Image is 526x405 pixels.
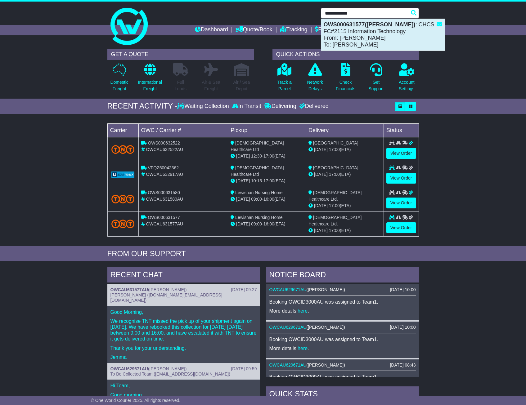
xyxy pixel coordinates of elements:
[398,63,415,96] a: AccountSettings
[146,221,183,226] span: OWCAU631577AU
[315,25,343,35] a: Financials
[236,221,250,226] span: [DATE]
[110,354,257,360] p: Jemma
[110,309,257,315] p: Good Morning,
[236,25,272,35] a: Quote/Book
[146,147,183,152] span: OWCAU632522AU
[231,221,303,227] div: - (ETA)
[368,63,384,96] a: GetSupport
[110,63,128,96] a: DomesticFreight
[202,79,220,92] p: Air & Sea Freight
[308,363,344,367] span: [PERSON_NAME]
[111,145,135,154] img: TNT_Domestic.png
[277,79,292,92] p: Track a Parcel
[231,103,263,110] div: In Transit
[110,287,148,292] a: OWCAU631577AU
[266,386,419,403] div: Quick Stats
[235,215,283,220] span: Lewishan Nursing Home
[280,25,307,35] a: Tracking
[231,366,257,372] div: [DATE] 09:59
[110,383,257,389] p: Hi Team,
[314,147,328,152] span: [DATE]
[110,372,230,376] span: To Be Collected Team ([EMAIL_ADDRESS][DOMAIN_NAME])
[313,165,358,170] span: [GEOGRAPHIC_DATA]
[110,318,257,342] p: We recognise TNT missed the pick up of your shipment again on [DATE]. We have rebooked this colle...
[399,79,415,92] p: Account Settings
[386,222,416,233] a: View Order
[269,325,307,330] a: OWCAU629671AU
[110,392,257,398] p: Good morning.
[269,287,416,292] div: ( )
[308,190,362,202] span: [DEMOGRAPHIC_DATA] Healthcare Ltd.
[110,366,148,371] a: OWCAU629671AU
[236,197,250,202] span: [DATE]
[335,63,356,96] a: CheckFinancials
[110,287,257,292] div: ( )
[321,19,445,51] div: : CHCS FC#2115 Information Technology From: [PERSON_NAME] To: [PERSON_NAME]
[263,178,274,183] span: 17:00
[307,63,323,96] a: NetworkDelays
[107,249,419,258] div: FROM OUR SUPPORT
[107,49,254,60] div: GET A QUOTE
[384,123,419,137] td: Status
[269,336,416,342] p: Booking OWCID3000AU was assigned to Team1.
[390,363,416,368] div: [DATE] 08:43
[386,198,416,208] a: View Order
[306,123,384,137] td: Delivery
[251,221,262,226] span: 09:00
[308,215,362,226] span: [DEMOGRAPHIC_DATA] Healthcare Ltd.
[308,202,381,209] div: (ETA)
[236,154,250,158] span: [DATE]
[386,173,416,184] a: View Order
[110,292,223,303] span: [PERSON_NAME] ([DOMAIN_NAME][EMAIL_ADDRESS][DOMAIN_NAME])
[150,287,185,292] span: [PERSON_NAME]
[138,63,162,96] a: InternationalFreight
[329,203,340,208] span: 17:00
[110,345,257,351] p: Thank you for your understanding.
[298,103,329,110] div: Delivered
[314,172,328,177] span: [DATE]
[111,195,135,203] img: TNT_Domestic.png
[107,123,138,137] td: Carrier
[277,63,292,96] a: Track aParcel
[228,123,306,137] td: Pickup
[110,366,257,372] div: ( )
[307,79,323,92] p: Network Delays
[314,228,328,233] span: [DATE]
[329,228,340,233] span: 17:00
[177,103,230,110] div: Waiting Collection
[263,154,274,158] span: 17:00
[269,363,307,367] a: OWCAU629671AU
[231,287,257,292] div: [DATE] 09:27
[298,346,308,351] a: here
[336,79,355,92] p: Check Financials
[231,196,303,202] div: - (ETA)
[263,197,274,202] span: 16:00
[111,220,135,228] img: TNT_Domestic.png
[146,172,183,177] span: OWCAU632917AU
[390,325,416,330] div: [DATE] 10:00
[107,267,260,284] div: RECENT CHAT
[233,79,250,92] p: Air / Sea Depot
[269,363,416,368] div: ( )
[251,154,262,158] span: 12:30
[235,190,283,195] span: Lewishan Nursing Home
[269,345,416,351] p: More details: .
[313,140,358,145] span: [GEOGRAPHIC_DATA]
[269,374,416,380] p: Booking OWCID3000AU was assigned to Team1.
[148,215,180,220] span: OWS000631577
[269,299,416,305] p: Booking OWCID3000AU was assigned to Team1.
[236,178,250,183] span: [DATE]
[269,287,307,292] a: OWCAU629671AU
[263,103,298,110] div: Delivering
[308,146,381,153] div: (ETA)
[263,221,274,226] span: 16:00
[269,308,416,314] p: More details: .
[308,171,381,178] div: (ETA)
[368,79,384,92] p: Get Support
[138,123,228,137] td: OWC / Carrier #
[110,79,128,92] p: Domestic Freight
[251,178,262,183] span: 10:15
[269,325,416,330] div: ( )
[173,79,188,92] p: Full Loads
